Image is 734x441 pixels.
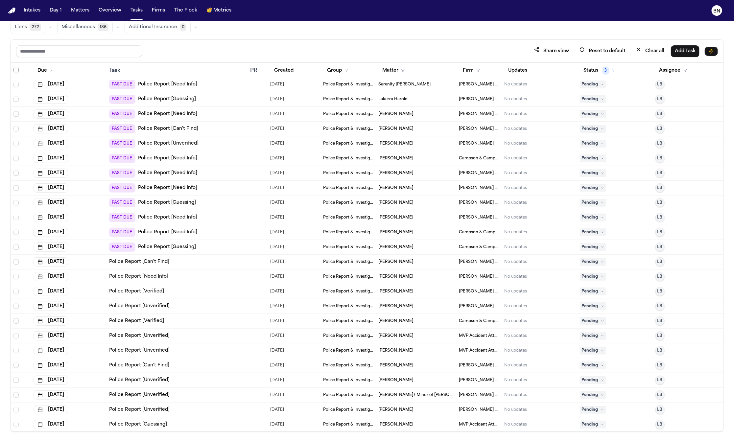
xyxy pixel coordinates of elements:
button: Liens272 [11,20,45,34]
span: PAST DUE [109,109,135,119]
span: Beck & Beck [459,215,499,220]
span: Select row [13,333,19,338]
span: Connie Dorrough [378,185,413,191]
span: Serenity Wilcox [378,82,431,87]
span: Select row [13,230,19,235]
button: LB [655,331,665,340]
button: LB [655,228,665,237]
span: Pending [580,317,606,325]
button: LB [655,420,665,429]
span: Select row [13,407,19,412]
button: LB [655,346,665,355]
span: LB [657,185,663,191]
a: Police Report [Need Info] [138,214,197,221]
span: Select row [13,156,19,161]
button: LB [655,361,665,370]
span: Police Report & Investigation [323,215,373,220]
span: Pending [580,95,606,103]
button: Clear all [632,45,668,57]
span: Pending [580,361,606,369]
a: Police Report [Unverified] [109,347,170,354]
span: Select row [13,378,19,383]
span: 9/22/2025, 1:58:19 PM [270,80,284,89]
span: Select row [13,304,19,309]
span: Pending [580,406,606,414]
span: LB [657,82,663,87]
button: [DATE] [34,287,68,296]
span: PAST DUE [109,169,135,178]
span: Tamika Miller [378,200,413,205]
span: 9/23/2025, 10:35:21 AM [270,272,284,281]
span: Police Report & Investigation [323,230,373,235]
span: Pending [580,376,606,384]
span: LB [657,422,663,427]
span: Select row [13,185,19,191]
button: Reset to default [576,45,629,57]
span: Anne Rescigno [378,230,413,235]
span: Pending [580,154,606,162]
span: 9/22/2025, 2:00:36 PM [270,109,284,119]
a: Police Report [Unverified] [138,140,199,147]
button: LB [655,124,665,133]
button: LB [655,376,665,385]
button: Immediate Task [705,47,718,56]
span: Pending [580,243,606,251]
button: [DATE] [34,243,68,252]
a: Home [8,8,16,14]
span: PAST DUE [109,213,135,222]
a: The Flock [172,5,200,16]
span: Pending [580,288,606,295]
span: Pending [580,214,606,221]
span: LB [657,274,663,279]
span: Beck & Beck [459,111,499,117]
span: LB [657,171,663,176]
a: Police Report [Guessing] [109,421,167,428]
span: Select row [13,274,19,279]
span: Pending [580,273,606,281]
span: Campson & Campson [459,244,499,250]
button: LB [655,316,665,326]
a: Police Report [Can't Find] [109,362,169,369]
button: [DATE] [34,198,68,207]
div: No updates [504,215,527,220]
span: Select row [13,171,19,176]
span: Pending [580,302,606,310]
img: Finch Logo [8,8,16,14]
span: PAST DUE [109,243,135,252]
div: No updates [504,141,527,146]
button: Due [34,65,58,77]
button: LB [655,287,665,296]
span: 9/23/2025, 11:01:24 AM [270,287,284,296]
span: Select row [13,348,19,353]
a: Intakes [21,5,43,16]
div: No updates [504,289,527,294]
span: Miscellaneous [61,24,95,31]
span: LB [657,230,663,235]
span: Select row [13,126,19,131]
span: Pending [580,125,606,133]
span: 9/23/2025, 8:45:10 AM [270,257,284,267]
span: LB [657,348,663,353]
a: crownMetrics [204,5,234,16]
span: Police Report & Investigation [323,304,373,309]
span: PAST DUE [109,139,135,148]
span: Select row [13,259,19,265]
button: LB [655,109,665,119]
span: Liens [15,24,27,31]
a: Police Report [Need Info] [138,81,197,88]
span: LB [657,141,663,146]
span: Beck & Beck [459,97,499,102]
div: No updates [504,244,527,250]
span: 0 [180,23,186,31]
button: LB [655,272,665,281]
a: Police Report [Need Info] [138,170,197,176]
span: Gammill [459,141,494,146]
button: LB [655,183,665,193]
button: Overview [96,5,124,16]
span: Select row [13,363,19,368]
span: Beck & Beck [459,82,499,87]
span: LB [657,244,663,250]
button: [DATE] [34,272,68,281]
div: PR [250,67,265,75]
